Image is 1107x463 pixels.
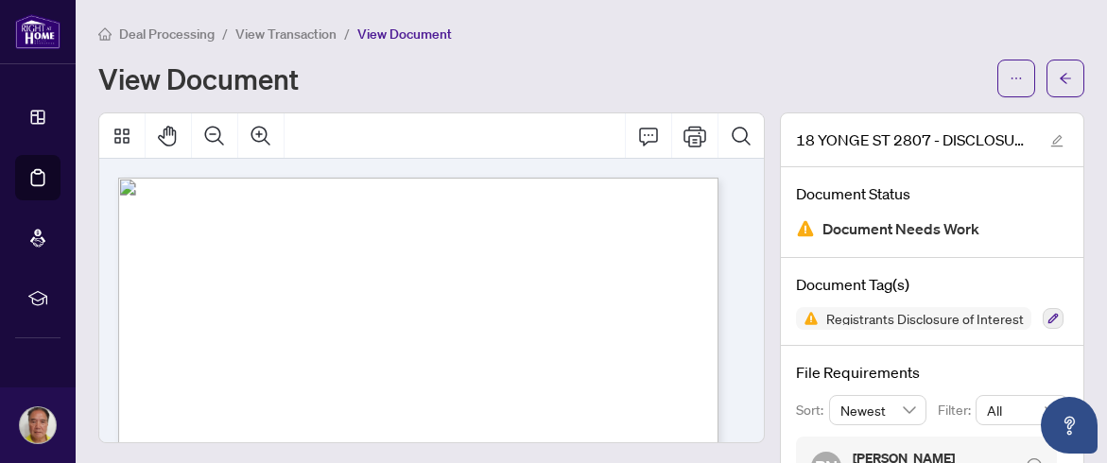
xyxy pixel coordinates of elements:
[1010,72,1023,85] span: ellipsis
[796,219,815,238] img: Document Status
[1041,397,1098,454] button: Open asap
[98,63,299,94] h1: View Document
[344,23,350,44] li: /
[357,26,452,43] span: View Document
[822,216,979,242] span: Document Needs Work
[796,182,1068,205] h4: Document Status
[20,407,56,443] img: Profile Icon
[796,361,1068,384] h4: File Requirements
[938,400,976,420] p: Filter:
[98,27,112,41] span: home
[222,23,228,44] li: /
[840,396,916,424] span: Newest
[796,273,1068,296] h4: Document Tag(s)
[796,400,829,420] p: Sort:
[1050,134,1064,147] span: edit
[119,26,215,43] span: Deal Processing
[796,307,819,330] img: Status Icon
[987,396,1057,424] span: All
[1059,72,1072,85] span: arrow-left
[235,26,337,43] span: View Transaction
[15,14,61,49] img: logo
[819,312,1031,325] span: Registrants Disclosure of Interest
[796,129,1032,151] span: 18 YONGE ST 2807 - DISCLOSURE.pdf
